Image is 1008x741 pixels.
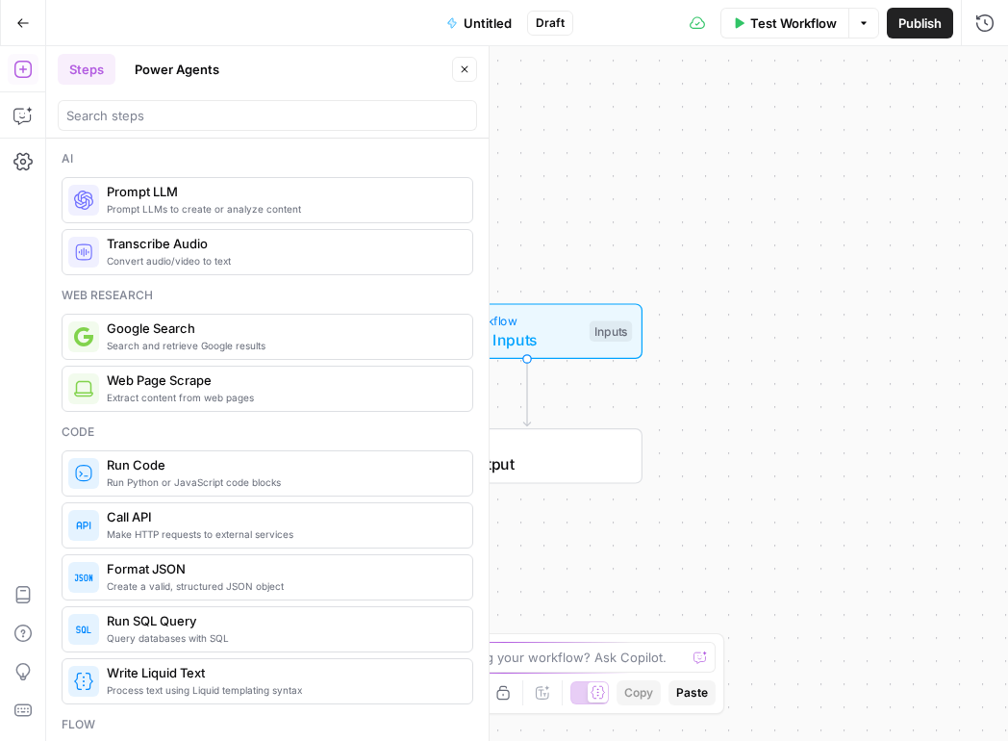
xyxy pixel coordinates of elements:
span: Convert audio/video to text [107,253,457,268]
span: Make HTTP requests to external services [107,526,457,542]
div: Ai [62,150,473,167]
span: Write Liquid Text [107,663,457,682]
span: Web Page Scrape [107,370,457,390]
div: Flow [62,716,473,733]
button: Publish [887,8,953,38]
span: Prompt LLM [107,182,457,201]
div: EndOutput [348,428,706,484]
span: Paste [676,684,708,702]
span: Query databases with SQL [107,630,457,646]
span: Test Workflow [750,13,837,33]
span: Untitled [464,13,512,33]
span: Output [466,452,622,475]
button: Untitled [435,8,523,38]
div: Code [62,423,473,441]
span: Extract content from web pages [107,390,457,405]
div: Web research [62,287,473,304]
span: Call API [107,507,457,526]
div: WorkflowSet InputsInputs [348,303,706,359]
span: Format JSON [107,559,457,578]
button: Paste [668,680,716,705]
span: Set Inputs [466,328,580,351]
button: Power Agents [123,54,231,85]
span: Google Search [107,319,457,338]
span: Copy [624,684,653,702]
span: Run Python or JavaScript code blocks [107,474,457,490]
span: Draft [536,14,565,32]
button: Steps [58,54,115,85]
g: Edge from start to end [523,359,530,426]
span: Transcribe Audio [107,234,457,253]
span: Search and retrieve Google results [107,338,457,353]
span: Create a valid, structured JSON object [107,578,457,594]
span: Run Code [107,455,457,474]
button: Test Workflow [720,8,848,38]
span: Prompt LLMs to create or analyze content [107,201,457,217]
span: Publish [898,13,942,33]
span: Run SQL Query [107,611,457,630]
div: Inputs [590,320,632,342]
span: End [466,436,622,454]
span: Process text using Liquid templating syntax [107,682,457,698]
button: Copy [617,680,661,705]
span: Workflow [466,312,580,330]
input: Search steps [66,106,468,125]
